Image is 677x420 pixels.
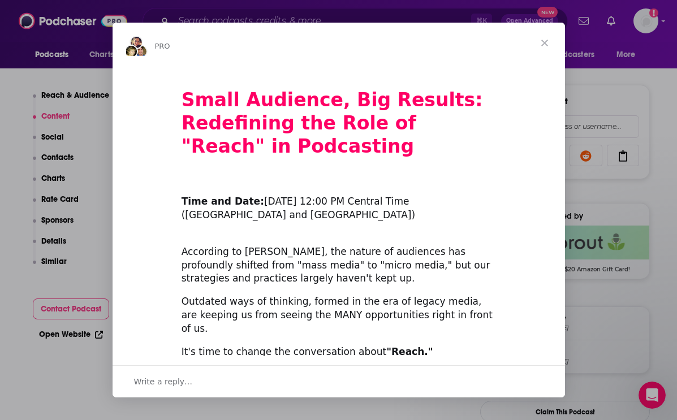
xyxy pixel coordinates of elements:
[155,42,170,50] span: PRO
[524,23,565,63] span: Close
[182,345,496,359] div: It's time to change the conversation about
[182,295,496,335] div: Outdated ways of thinking, formed in the era of legacy media, are keeping us from seeing the MANY...
[130,36,143,49] img: Sydney avatar
[124,45,138,58] img: Barbara avatar
[386,346,433,357] b: "Reach."
[182,182,496,222] div: ​ [DATE] 12:00 PM Central Time ([GEOGRAPHIC_DATA] and [GEOGRAPHIC_DATA])
[182,89,483,157] b: Small Audience, Big Results: Redefining the Role of "Reach" in Podcasting
[182,232,496,285] div: According to [PERSON_NAME], the nature of audiences has profoundly shifted from "mass media" to "...
[113,365,565,397] div: Open conversation and reply
[182,196,264,207] b: Time and Date:
[134,374,193,389] span: Write a reply…
[134,45,148,58] img: Dave avatar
